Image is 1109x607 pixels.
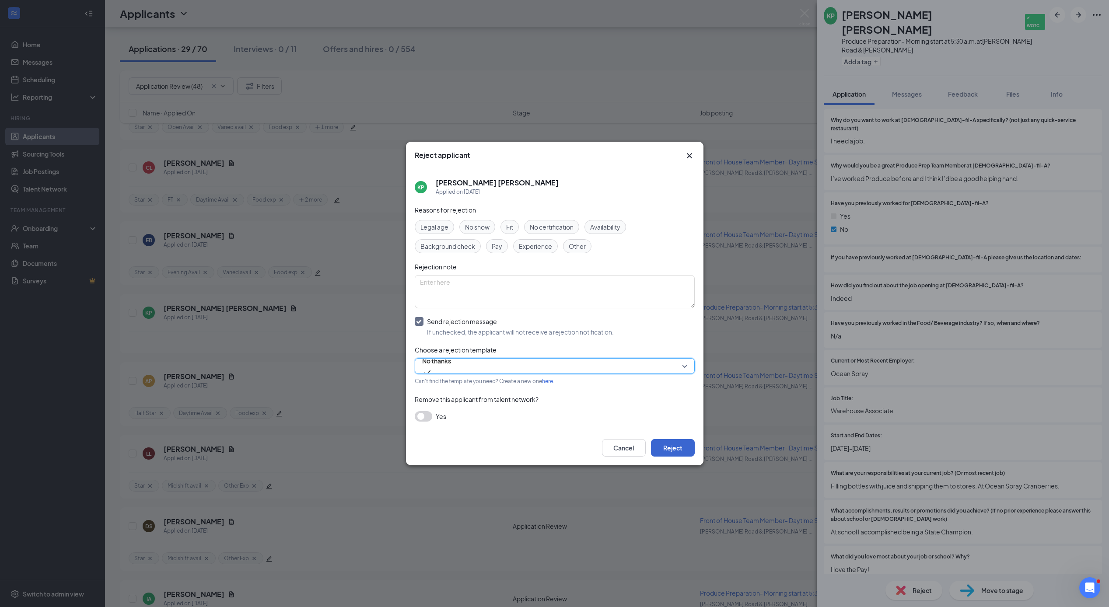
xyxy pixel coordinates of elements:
a: here [542,378,553,384]
h5: [PERSON_NAME] [PERSON_NAME] [436,178,559,188]
span: Rejection note [415,263,457,271]
span: Other [569,241,586,251]
span: Yes [436,411,446,422]
svg: Checkmark [422,367,433,378]
button: Close [684,150,695,161]
button: Cancel [602,439,646,457]
svg: Cross [684,150,695,161]
span: Availability [590,222,620,232]
div: KP [417,184,424,191]
div: Applied on [DATE] [436,188,559,196]
span: No thanks [422,354,451,367]
span: Background check [420,241,475,251]
span: Fit [506,222,513,232]
span: Pay [492,241,502,251]
span: Choose a rejection template [415,346,497,354]
iframe: Intercom live chat [1079,577,1100,598]
span: No certification [530,222,574,232]
span: Can't find the template you need? Create a new one . [415,378,554,384]
span: Legal age [420,222,448,232]
h3: Reject applicant [415,150,470,160]
button: Reject [651,439,695,457]
span: No show [465,222,490,232]
span: Reasons for rejection [415,206,476,214]
span: Remove this applicant from talent network? [415,395,539,403]
span: Experience [519,241,552,251]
